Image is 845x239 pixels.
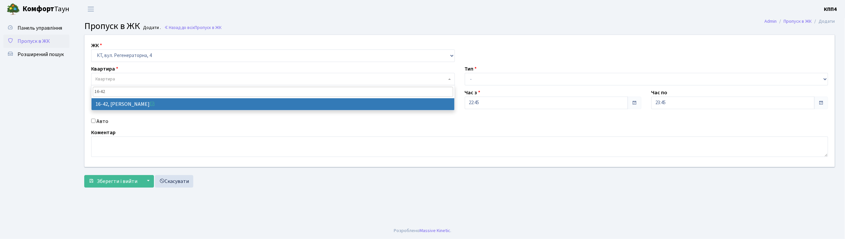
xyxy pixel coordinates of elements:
button: Переключити навігацію [83,4,99,15]
img: logo.png [7,3,20,16]
span: Зберегти і вийти [97,178,137,185]
b: КПП4 [824,6,837,13]
label: ЖК [91,42,102,49]
span: Панель управління [18,24,62,32]
span: Пропуск в ЖК [84,19,140,33]
span: Квартира [95,76,115,82]
label: Час по [651,89,668,97]
label: Тип [465,65,477,73]
a: Розширений пошук [3,48,69,61]
button: Зберегти і вийти [84,175,142,188]
a: КПП4 [824,5,837,13]
span: Розширений пошук [18,51,64,58]
span: Таун [22,4,69,15]
a: Пропуск в ЖК [3,35,69,48]
nav: breadcrumb [755,15,845,28]
small: Додати . [142,25,161,31]
a: Панель управління [3,21,69,35]
a: Пропуск в ЖК [784,18,812,25]
label: Коментар [91,129,116,136]
li: Додати [812,18,835,25]
a: Скасувати [155,175,193,188]
b: Комфорт [22,4,54,14]
span: Пропуск в ЖК [195,24,222,31]
li: 16-42, [PERSON_NAME] [92,98,455,110]
div: Розроблено . [394,227,451,234]
label: Квартира [91,65,118,73]
a: Admin [765,18,777,25]
span: Пропуск в ЖК [18,38,50,45]
a: Massive Kinetic [420,227,450,234]
a: Назад до всіхПропуск в ЖК [164,24,222,31]
label: Час з [465,89,481,97]
label: Авто [96,117,108,125]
